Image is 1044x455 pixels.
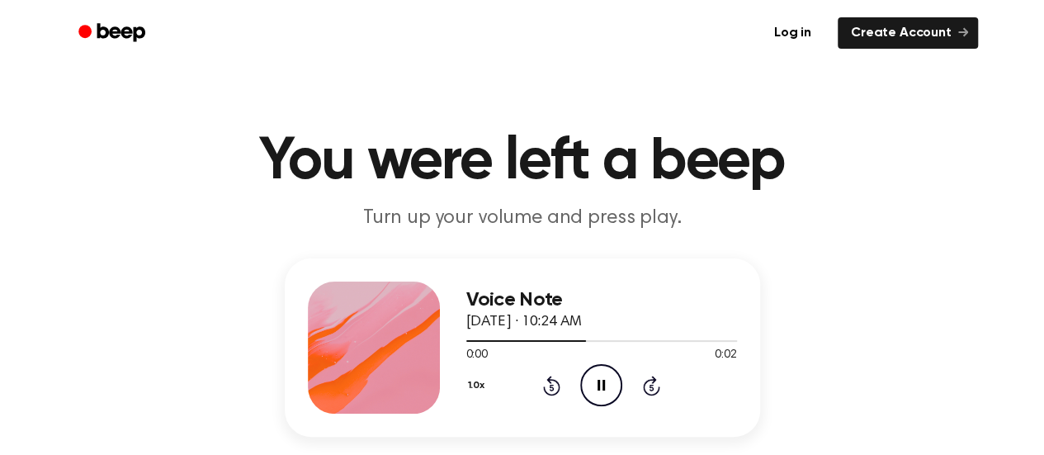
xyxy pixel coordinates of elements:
span: 0:02 [715,347,736,364]
span: [DATE] · 10:24 AM [466,315,582,329]
a: Log in [758,14,828,52]
h3: Voice Note [466,289,737,311]
a: Create Account [838,17,978,49]
button: 1.0x [466,372,491,400]
p: Turn up your volume and press play. [205,205,839,232]
h1: You were left a beep [100,132,945,192]
span: 0:00 [466,347,488,364]
a: Beep [67,17,160,50]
